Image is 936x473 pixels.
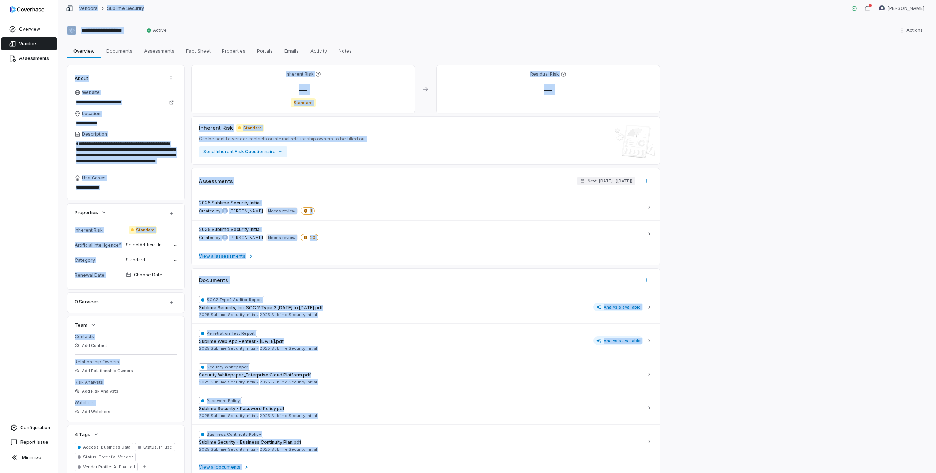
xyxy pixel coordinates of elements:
img: Mike Lewis avatar [222,235,228,241]
button: Penetration Test ReportSublime Web App Pentest - [DATE].pdf2025 Sublime Security Initial•2025 Sub... [192,323,660,357]
span: — [293,84,313,95]
h4: Residual Risk [530,71,559,77]
span: • [256,346,258,351]
span: Team [75,322,87,328]
div: Renewal Date [75,272,123,278]
p: Needs review [268,208,295,214]
span: Add Watchers [82,409,110,415]
a: Sublime Security [107,5,144,11]
span: Select Artificial Intelligence? [126,242,185,247]
span: Vendor Profile : [83,464,112,469]
span: Report Issue [20,439,48,445]
span: Add Relationship Owners [82,368,133,374]
button: Business Continuity PolicySublime Security - Business Continuity Plan.pdf2025 Sublime Security In... [192,424,660,458]
dt: Relationship Owners [75,359,177,365]
span: Security Whitepaper_Enterprise Cloud Platform.pdf [199,372,311,378]
span: Analysis available [593,336,644,345]
span: Description [82,131,107,137]
span: Sublime Web App Pentest - [DATE].pdf [199,338,284,344]
button: Properties [72,206,109,219]
h4: Inherent Risk [286,71,314,77]
span: Standard [236,124,264,132]
span: Overview [19,26,40,32]
p: Needs review [268,235,295,241]
span: Emails [282,46,302,56]
span: Sublime Security, Inc. SOC 2 Type 2 [DATE] to [DATE].pdf [199,305,323,311]
span: Minimize [22,455,41,461]
input: Location [75,118,177,128]
span: Properties [219,46,248,56]
span: Status : [143,444,158,450]
span: 2025 Sublime Security Initial [199,447,258,452]
button: Password PolicySublime Security - Password Policy.pdf2025 Sublime Security Initial•2025 Sublime S... [192,391,660,424]
dt: Contacts [75,334,177,340]
span: 2025 Sublime Security Initial [199,312,258,318]
span: Location [82,111,101,117]
span: 2025 Sublime Security Initial [199,227,261,232]
span: Sublime Security - Password Policy.pdf [199,406,284,412]
span: Analysis available [593,303,644,311]
span: 20 [301,234,318,241]
span: Status : [83,454,98,459]
button: Choose Date [123,267,180,283]
button: 4 Tags [72,428,101,441]
span: Standard [291,98,315,107]
span: [PERSON_NAME] [888,5,924,11]
button: Send Inherent Risk Questionnaire [199,146,287,157]
span: 4 Tags [75,431,90,438]
span: Password Policy [199,397,242,404]
span: Access : [83,444,100,450]
a: 2025 Sublime Security InitialCreated by Mike Lewis avatar[PERSON_NAME]Needs review20 [192,220,660,247]
img: Mike Lewis avatar [222,208,228,214]
span: Created by [199,208,263,214]
span: Configuration [20,425,50,431]
dt: Risk Analysts [75,379,177,385]
div: Inherent Risk [75,227,126,233]
span: Choose Date [134,272,162,278]
span: Documents [103,46,135,56]
span: About [75,75,88,82]
span: View all documents [199,464,241,470]
dt: Watchers [75,400,177,406]
span: Active [146,27,167,33]
span: Properties [75,209,98,216]
span: 2025 Sublime Security Initial [199,200,261,206]
textarea: Description [75,139,177,172]
span: Website [82,90,100,95]
span: Created by [199,235,263,241]
span: Use Cases [82,175,106,181]
span: • [256,413,258,418]
span: 2025 Sublime Security Initial [199,346,258,351]
a: Assessments [1,52,57,65]
a: Configuration [3,421,55,434]
img: logo-D7KZi-bG.svg [10,6,44,13]
button: SOC2 Type2 Auditor ReportSublime Security, Inc. SOC 2 Type 2 [DATE] to [DATE].pdf2025 Sublime Sec... [192,290,660,323]
span: • [256,312,258,317]
div: Artificial Intelligence? [75,242,123,248]
div: Category [75,257,123,263]
button: Actions [165,73,177,84]
span: AI Enabled [112,464,135,469]
span: [PERSON_NAME] [229,208,263,214]
button: Minimize [3,450,55,465]
a: View allassessments [192,247,660,265]
span: Portals [254,46,276,56]
span: Activity [307,46,330,56]
span: SOC2 Type2 Auditor Report [199,296,264,303]
span: 2025 Sublime Security Initial [199,379,258,385]
span: Inherent Risk [199,124,233,132]
span: Overview [71,46,98,56]
button: Next: [DATE]([DATE]) [577,177,635,185]
span: Potential Vendor [98,454,132,459]
span: ( [DATE] ) [616,178,633,184]
span: Sublime Security - Business Continuity Plan.pdf [199,439,301,445]
span: Fact Sheet [183,46,214,56]
span: Penetration Test Report [199,330,257,337]
span: In-use [158,444,172,450]
button: Report Issue [3,436,55,449]
textarea: Use Cases [75,182,177,193]
a: Vendors [1,37,57,50]
span: Documents [199,276,228,284]
span: 2025 Sublime Security Initial [260,379,317,385]
button: Add Contact [72,339,109,352]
